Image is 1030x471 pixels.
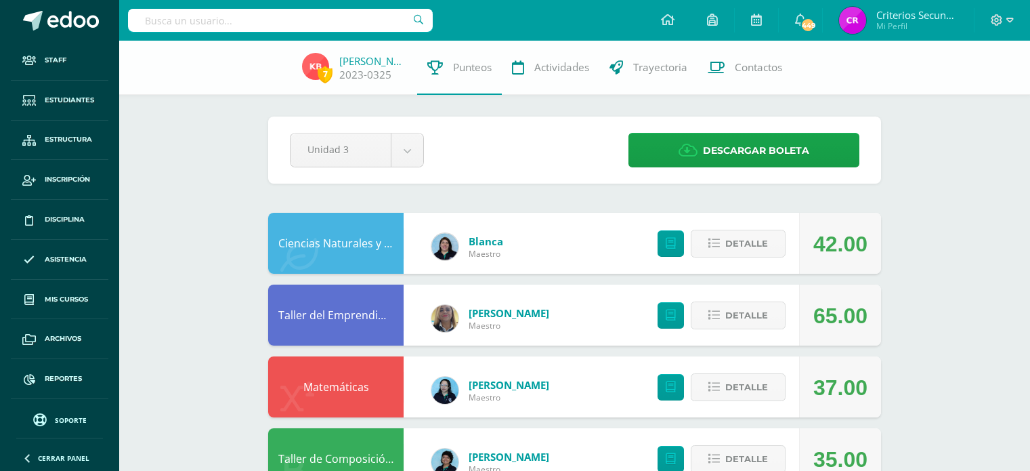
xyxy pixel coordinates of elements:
[339,54,407,68] a: [PERSON_NAME]
[291,134,423,167] a: Unidad 3
[502,41,599,95] a: Actividades
[339,68,391,82] a: 2023-0325
[469,450,549,464] a: [PERSON_NAME]
[11,41,108,81] a: Staff
[417,41,502,95] a: Punteos
[268,356,404,417] div: Matemáticas
[599,41,698,95] a: Trayectoria
[633,60,687,75] span: Trayectoria
[11,81,108,121] a: Estudiantes
[11,240,108,280] a: Asistencia
[11,160,108,200] a: Inscripción
[45,294,88,305] span: Mis cursos
[11,319,108,359] a: Archivos
[876,20,958,32] span: Mi Perfil
[45,55,66,66] span: Staff
[45,373,82,384] span: Reportes
[725,231,768,256] span: Detalle
[307,134,374,165] span: Unidad 3
[431,305,458,332] img: c96224e79309de7917ae934cbb5c0b01.png
[876,8,958,22] span: Criterios Secundaria
[268,285,404,346] div: Taller del Emprendimiento
[735,60,782,75] span: Contactos
[453,60,492,75] span: Punteos
[302,53,329,80] img: aef296f7f59f5fe484a73ea8902b08f3.png
[534,60,589,75] span: Actividades
[469,234,503,248] a: Blanca
[303,380,369,394] a: Matemáticas
[45,333,81,344] span: Archivos
[469,378,549,392] a: [PERSON_NAME]
[698,41,792,95] a: Contactos
[45,254,87,265] span: Asistencia
[800,18,815,33] span: 449
[268,213,404,274] div: Ciencias Naturales y Lab
[38,453,89,463] span: Cerrar panel
[45,134,92,145] span: Estructura
[628,133,859,167] a: Descargar boleta
[45,95,94,106] span: Estudiantes
[318,66,332,83] span: 7
[691,302,786,329] button: Detalle
[703,134,809,167] span: Descargar boleta
[11,359,108,399] a: Reportes
[469,248,503,260] span: Maestro
[431,233,458,260] img: 6df1b4a1ab8e0111982930b53d21c0fa.png
[45,214,85,225] span: Disciplina
[691,230,786,258] button: Detalle
[11,280,108,320] a: Mis cursos
[813,285,867,346] div: 65.00
[725,303,768,328] span: Detalle
[55,415,87,425] span: Soporte
[278,236,402,251] a: Ciencias Naturales y Lab
[45,174,90,185] span: Inscripción
[469,392,549,403] span: Maestro
[278,308,414,323] a: Taller del Emprendimiento
[431,377,458,404] img: ed95eabce992783372cd1b1830771598.png
[278,451,456,466] a: Taller de Composición y Redacción
[11,200,108,240] a: Disciplina
[469,320,549,331] span: Maestro
[813,357,867,418] div: 37.00
[691,373,786,401] button: Detalle
[813,213,867,274] div: 42.00
[16,410,103,428] a: Soporte
[839,7,866,34] img: 32ded2d78f26f30623b1b52a8a229668.png
[725,375,768,400] span: Detalle
[469,306,549,320] a: [PERSON_NAME]
[11,121,108,161] a: Estructura
[128,9,433,32] input: Busca un usuario...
